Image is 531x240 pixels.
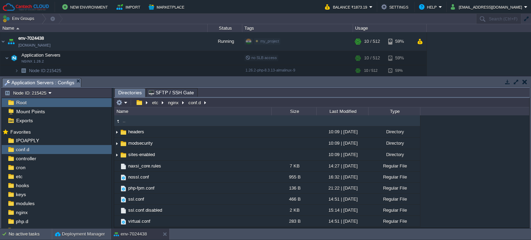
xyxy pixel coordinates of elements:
[15,155,37,162] span: controller
[316,126,368,137] div: 10:09 | [DATE]
[316,194,368,204] div: 14:51 | [DATE]
[117,3,142,11] button: Import
[353,24,426,32] div: Usage
[127,185,156,191] a: php-fpm.conf
[29,68,47,73] span: Node ID:
[271,172,316,182] div: 955 B
[120,196,127,203] img: AMDAwAAAACH5BAEAAAAALAAAAAABAAEAAAICRAEAOw==
[451,3,524,11] button: [EMAIL_ADDRESS][DOMAIN_NAME]
[15,99,28,106] a: Root
[271,183,316,193] div: 136 B
[364,51,380,65] div: 10 / 512
[368,149,420,160] div: Directory
[15,218,29,224] a: php.d
[368,205,420,215] div: Regular File
[118,88,142,97] span: Directories
[15,65,19,76] img: AMDAwAAAACH5BAEAAAAALAAAAAABAAEAAAICRAEAOw==
[369,107,420,115] div: Type
[2,14,37,23] button: Env Groups
[208,24,242,32] div: Status
[9,51,19,65] img: AMDAwAAAACH5BAEAAAAALAAAAAABAAEAAAICRAEAOw==
[167,99,180,106] button: nginx
[122,118,127,124] span: ..
[19,65,28,76] img: AMDAwAAAACH5BAEAAAAALAAAAAABAAEAAAICRAEAOw==
[15,191,27,198] a: keys
[388,51,411,65] div: 59%
[187,99,203,106] button: conf.d
[28,68,62,74] span: 215425
[18,35,44,42] a: env-7024438
[114,183,120,193] img: AMDAwAAAACH5BAEAAAAALAAAAAABAAEAAAICRAEAOw==
[2,3,49,11] img: Cantech Cloud
[6,32,16,51] img: AMDAwAAAACH5BAEAAAAALAAAAAABAAEAAAICRAEAOw==
[317,107,368,115] div: Last Modified
[9,229,52,240] div: No active tasks
[15,164,27,171] a: cron
[364,32,380,51] div: 10 / 512
[114,231,147,238] button: env-7024438
[368,172,420,182] div: Regular File
[127,129,145,135] span: headers
[127,174,150,180] a: nossl.conf
[419,3,439,11] button: Help
[368,216,420,227] div: Regular File
[271,161,316,171] div: 7 KB
[0,32,6,51] img: AMDAwAAAACH5BAEAAAAALAAAAAABAAEAAAICRAEAOw==
[16,28,19,29] img: AMDAwAAAACH5BAEAAAAALAAAAAABAAEAAAICRAEAOw==
[316,149,368,160] div: 10:09 | [DATE]
[15,146,30,153] a: conf.d
[15,200,36,207] a: modules
[149,3,186,11] button: Marketplace
[1,24,207,32] div: Name
[114,127,120,137] img: AMDAwAAAACH5BAEAAAAALAAAAAABAAEAAAICRAEAOw==
[114,172,120,182] img: AMDAwAAAACH5BAEAAAAALAAAAAABAAEAAAICRAEAOw==
[316,161,368,171] div: 14:27 | [DATE]
[15,108,46,115] a: Mount Points
[21,59,44,64] span: NGINX 1.26.2
[316,172,368,182] div: 16:32 | [DATE]
[15,137,40,144] span: IPOAPPLY
[120,163,127,170] img: AMDAwAAAACH5BAEAAAAALAAAAAABAAEAAAICRAEAOw==
[151,99,160,106] button: etc
[120,218,127,225] img: AMDAwAAAACH5BAEAAAAALAAAAAABAAEAAAICRAEAOw==
[114,205,120,215] img: AMDAwAAAACH5BAEAAAAALAAAAAABAAEAAAICRAEAOw==
[368,183,420,193] div: Regular File
[114,98,529,107] input: Click to enter the path
[316,205,368,215] div: 15:14 | [DATE]
[114,216,120,227] img: AMDAwAAAACH5BAEAAAAALAAAAAABAAEAAAICRAEAOw==
[127,140,154,146] a: modsecurity
[364,65,378,76] div: 10 / 512
[388,65,411,76] div: 59%
[18,42,50,49] a: [DOMAIN_NAME]
[127,196,145,202] a: ssl.conf
[15,209,29,215] a: nginx
[245,68,295,72] span: 1.26.2-php-8.3.13-almalinux-9
[15,117,34,124] a: Exports
[9,129,32,135] a: Favorites
[271,205,316,215] div: 2 KB
[127,207,163,213] a: ssl.conf.disabled
[4,90,48,96] button: Node ID: 215425
[15,173,24,180] a: etc
[260,39,279,43] span: my_project
[325,3,369,11] button: Balance ₹1873.19
[15,227,24,233] span: vcs
[208,32,242,51] div: Running
[114,150,120,160] img: AMDAwAAAACH5BAEAAAAALAAAAAABAAEAAAICRAEAOw==
[127,218,151,224] span: virtual.conf
[120,151,127,159] img: AMDAwAAAACH5BAEAAAAALAAAAAABAAEAAAICRAEAOw==
[120,174,127,181] img: AMDAwAAAACH5BAEAAAAALAAAAAABAAEAAAICRAEAOw==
